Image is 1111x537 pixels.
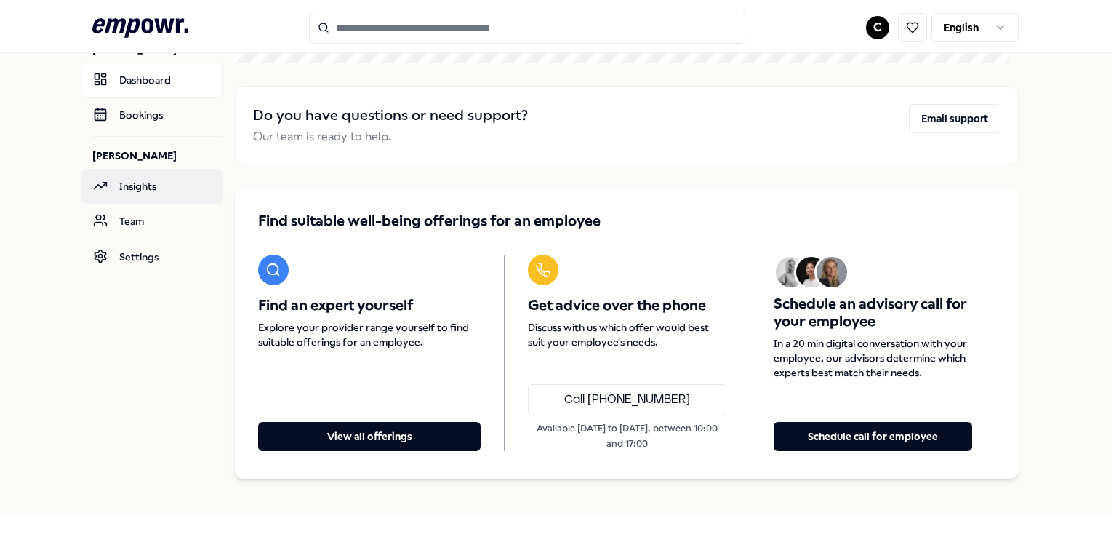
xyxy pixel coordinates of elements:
button: C [866,16,889,39]
img: Avatar [796,257,827,287]
img: Avatar [817,257,847,287]
h2: Do you have questions or need support? [253,104,528,127]
span: Find an expert yourself [258,297,481,314]
a: Dashboard [81,63,223,98]
a: Settings [81,239,223,274]
a: Team [81,204,223,239]
button: Email support [909,104,1000,133]
span: In a 20 min digital conversation with your employee, our advisors determine which experts best ma... [774,336,972,380]
a: Insights [81,169,223,204]
span: Get advice over the phone [528,297,726,314]
span: Discuss with us which offer would best suit your employee's needs. [528,320,726,349]
a: Call [PHONE_NUMBER] [528,384,726,416]
p: [PERSON_NAME] [92,148,223,163]
span: Find suitable well-being offerings for an employee [258,211,601,231]
img: Avatar [776,257,806,287]
button: View all offerings [258,422,481,451]
span: Schedule an advisory call for your employee [774,295,972,330]
input: Search for products, categories or subcategories [309,12,745,44]
p: Our team is ready to help. [253,127,528,146]
span: Explore your provider range yourself to find suitable offerings for an employee. [258,320,481,349]
a: Email support [909,104,1000,146]
p: Available [DATE] to [DATE], between 10:00 and 17:00 [528,421,726,451]
button: Schedule call for employee [774,422,972,451]
a: Bookings [81,98,223,132]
